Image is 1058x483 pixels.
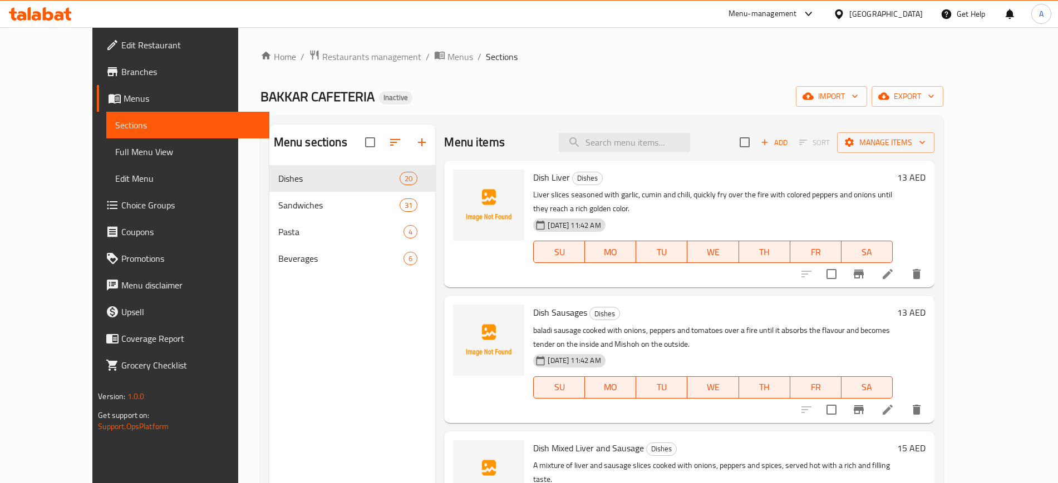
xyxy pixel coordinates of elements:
button: SU [533,241,585,263]
span: 31 [400,200,417,211]
span: Menu disclaimer [121,278,260,292]
span: Dishes [647,442,676,455]
span: SA [846,379,888,395]
button: Manage items [837,132,934,153]
span: Select to update [820,262,843,286]
button: TH [739,376,790,399]
div: Menu-management [729,7,797,21]
span: Sort sections [382,129,409,156]
span: Menus [124,92,260,105]
span: SU [538,244,580,260]
button: Branch-specific-item [845,396,872,423]
span: Grocery Checklist [121,358,260,372]
span: Branches [121,65,260,78]
a: Menus [434,49,473,64]
span: SU [538,379,580,395]
span: Dish Sausages [533,304,587,321]
a: Home [260,50,296,63]
nav: Menu sections [269,161,436,276]
li: / [478,50,481,63]
a: Edit menu item [881,267,894,281]
nav: breadcrumb [260,49,943,64]
span: 20 [400,173,417,184]
button: SA [842,241,893,263]
a: Upsell [97,298,269,325]
button: export [872,86,943,107]
span: Menus [447,50,473,63]
button: WE [687,376,739,399]
button: TU [636,376,687,399]
span: Manage items [846,136,926,150]
span: Select all sections [358,131,382,154]
span: Get support on: [98,408,149,422]
span: TH [744,379,786,395]
div: Dishes [278,172,400,185]
span: Dish Liver [533,169,570,186]
button: TU [636,241,687,263]
h2: Menu items [444,134,505,151]
a: Restaurants management [309,49,421,64]
div: Dishes [589,307,620,320]
div: Dishes [572,172,603,185]
span: Edit Menu [115,172,260,185]
span: TH [744,244,786,260]
button: delete [903,396,930,423]
span: FR [795,244,837,260]
span: 1.0.0 [127,389,145,404]
span: Select to update [820,398,843,421]
li: / [426,50,430,63]
div: Pasta4 [269,218,436,245]
a: Promotions [97,245,269,272]
div: items [403,225,417,238]
a: Coverage Report [97,325,269,352]
span: Upsell [121,305,260,318]
input: search [559,133,690,152]
button: TH [739,241,790,263]
span: Choice Groups [121,198,260,212]
span: Sandwiches [278,198,400,212]
a: Support.OpsPlatform [98,419,169,434]
span: FR [795,379,837,395]
a: Menus [97,85,269,112]
div: Sandwiches31 [269,192,436,218]
span: Coupons [121,225,260,238]
span: Inactive [379,93,412,102]
div: Dishes [646,442,677,456]
span: MO [589,379,632,395]
span: export [880,89,934,103]
span: Select section [733,131,756,154]
div: Beverages6 [269,245,436,272]
button: Branch-specific-item [845,261,872,287]
button: WE [687,241,739,263]
div: items [403,252,417,265]
a: Branches [97,58,269,85]
li: / [301,50,304,63]
span: A [1039,8,1044,20]
span: TU [641,244,683,260]
span: Add item [756,134,792,151]
span: Promotions [121,252,260,265]
span: Coverage Report [121,332,260,345]
span: Beverages [278,252,404,265]
a: Sections [106,112,269,138]
a: Coupons [97,218,269,245]
span: [DATE] 11:42 AM [543,355,605,366]
h6: 15 AED [897,440,926,456]
span: Full Menu View [115,145,260,158]
button: SU [533,376,585,399]
a: Edit Menu [106,165,269,192]
div: Dishes20 [269,165,436,192]
span: [DATE] 11:42 AM [543,220,605,231]
button: Add [756,134,792,151]
span: Dish Mixed Liver and Sausage [533,440,644,456]
button: MO [585,376,636,399]
span: Dishes [573,172,602,185]
a: Edit Restaurant [97,32,269,58]
span: Select section first [792,134,837,151]
button: FR [790,241,842,263]
h6: 13 AED [897,170,926,185]
button: SA [842,376,893,399]
p: baladi sausage cooked with onions, peppers and tomatoes over a fire until it absorbs the flavour ... [533,323,892,351]
a: Menu disclaimer [97,272,269,298]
